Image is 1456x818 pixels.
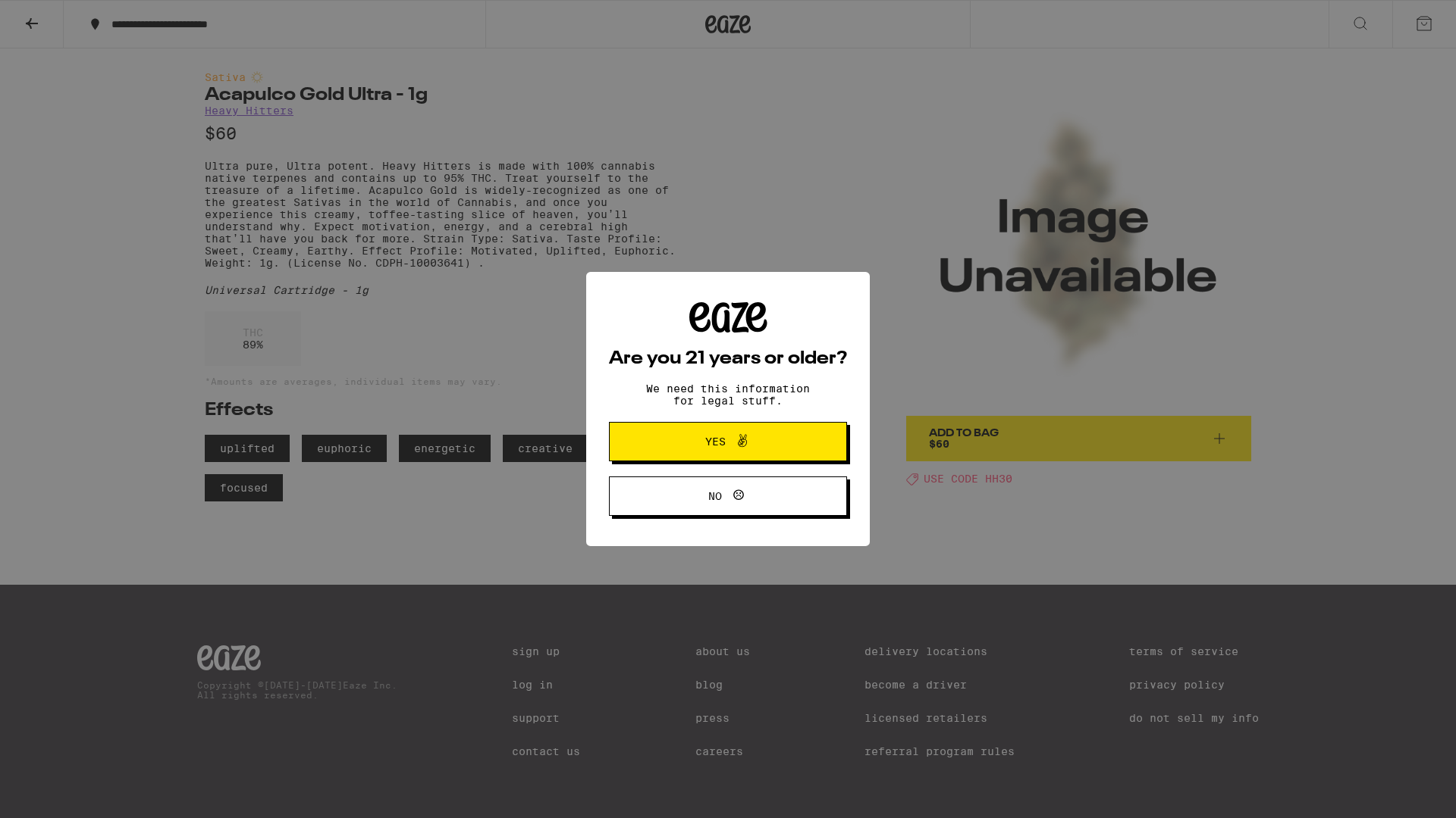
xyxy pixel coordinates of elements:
span: No [708,491,722,501]
button: No [609,476,847,516]
h2: Are you 21 years or older? [609,350,847,368]
p: We need this information for legal stuff. [633,382,823,407]
button: Yes [609,422,847,461]
span: Yes [705,436,726,447]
